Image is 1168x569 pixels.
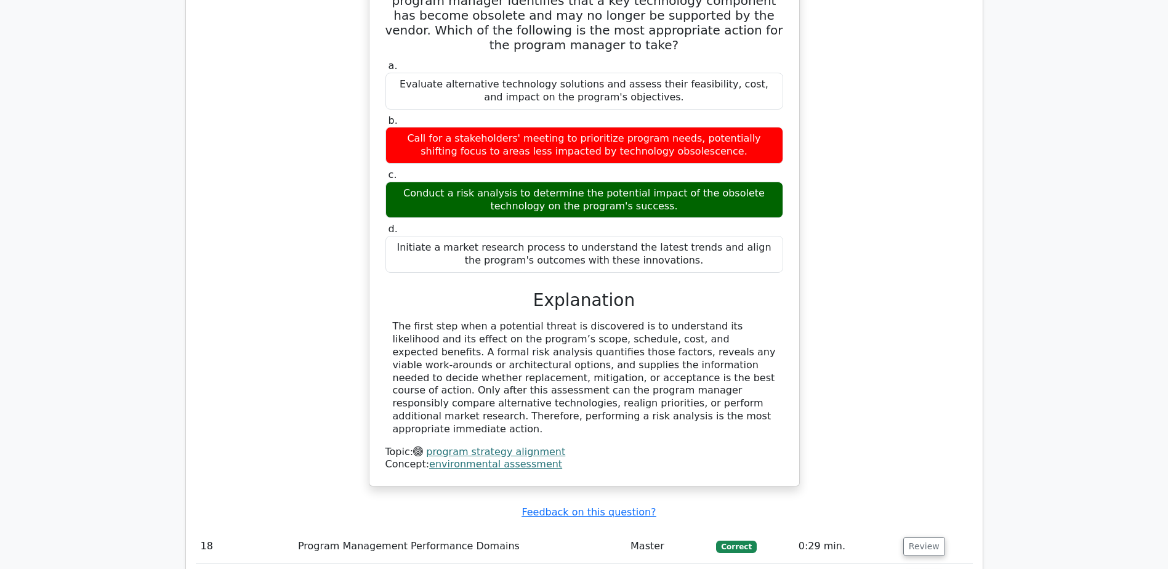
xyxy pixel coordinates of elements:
div: Call for a stakeholders' meeting to prioritize program needs, potentially shifting focus to areas... [385,127,783,164]
span: b. [389,115,398,126]
td: 0:29 min. [794,529,898,564]
span: c. [389,169,397,180]
a: Feedback on this question? [522,506,656,518]
div: Evaluate alternative technology solutions and assess their feasibility, cost, and impact on the p... [385,73,783,110]
span: a. [389,60,398,71]
h3: Explanation [393,290,776,311]
a: program strategy alignment [426,446,565,458]
button: Review [903,537,945,556]
div: Initiate a market research process to understand the latest trends and align the program's outcom... [385,236,783,273]
div: Conduct a risk analysis to determine the potential impact of the obsolete technology on the progr... [385,182,783,219]
td: 18 [196,529,293,564]
span: d. [389,223,398,235]
td: Master [626,529,711,564]
div: Concept: [385,458,783,471]
td: Program Management Performance Domains [293,529,626,564]
div: Topic: [385,446,783,459]
div: The first step when a potential threat is discovered is to understand its likelihood and its effe... [393,320,776,435]
span: Correct [716,541,756,553]
a: environmental assessment [429,458,562,470]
